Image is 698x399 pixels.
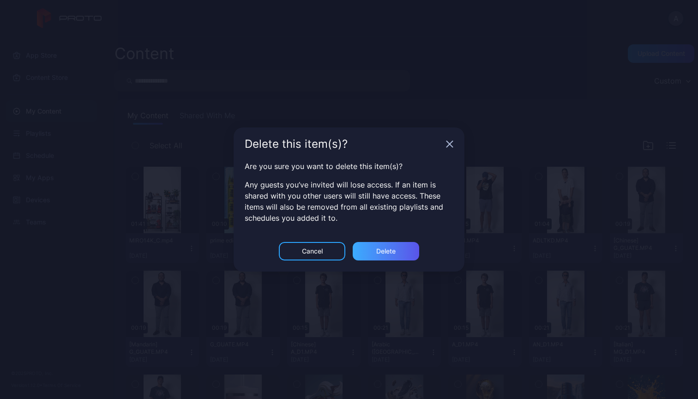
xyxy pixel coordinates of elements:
[245,161,453,172] p: Are you sure you want to delete this item(s)?
[353,242,419,260] button: Delete
[376,248,396,255] div: Delete
[245,179,453,224] p: Any guests you’ve invited will lose access. If an item is shared with you other users will still ...
[245,139,442,150] div: Delete this item(s)?
[279,242,345,260] button: Cancel
[302,248,323,255] div: Cancel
